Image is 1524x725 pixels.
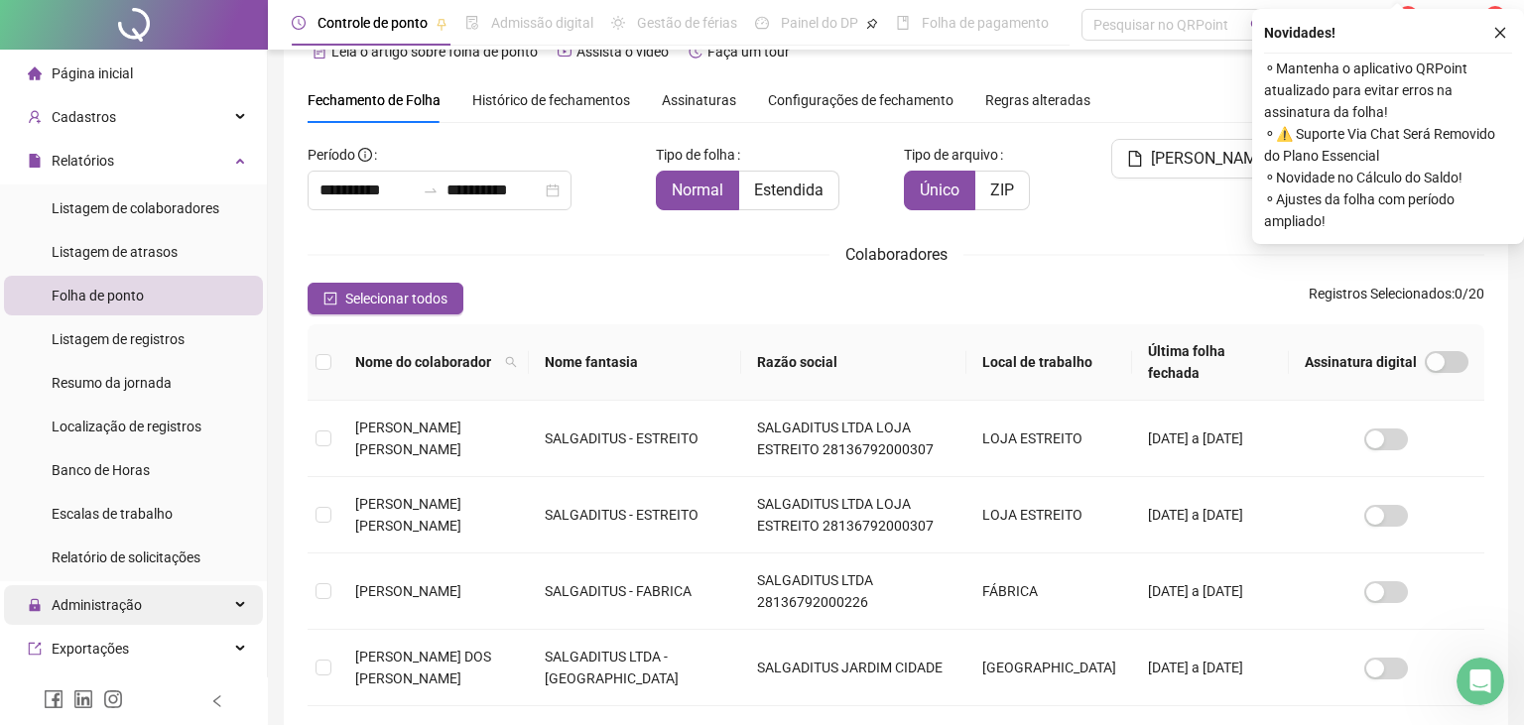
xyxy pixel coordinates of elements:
td: SALGADITUS LTDA LOJA ESTREITO 28136792000307 [741,477,966,553]
span: search [501,347,521,377]
span: Faça um tour [707,44,790,60]
span: ⚬ Ajustes da folha com período ampliado! [1264,188,1512,232]
span: Nome do colaborador [355,351,497,373]
span: lock [28,598,42,612]
span: Relatório de solicitações [52,549,200,565]
th: Última folha fechada [1132,324,1289,401]
span: file [28,154,42,168]
th: Razão social [741,324,966,401]
span: ZIP [990,181,1014,199]
span: Listagem de registros [52,331,185,347]
span: Relatórios [52,153,114,169]
span: Admissão digital [491,15,593,31]
span: dashboard [755,16,769,30]
span: Assinaturas [662,93,736,107]
span: Único [920,181,959,199]
iframe: Intercom live chat [1457,658,1504,705]
span: to [423,182,439,198]
span: search [505,356,517,368]
span: clock-circle [292,16,306,30]
span: Escalas de trabalho [52,506,173,522]
span: Estendida [754,181,824,199]
span: Localização de registros [52,419,201,434]
span: swap-right [423,182,439,198]
span: Novidades ! [1264,22,1335,44]
span: Folha de ponto [52,288,144,303]
span: linkedin [73,689,93,709]
button: [PERSON_NAME] [1111,139,1286,179]
td: SALGADITUS LTDA LOJA ESTREITO 28136792000307 [741,401,966,477]
span: Listagem de atrasos [52,244,178,260]
span: Registros Selecionados [1309,286,1452,302]
span: Folha de pagamento [922,15,1049,31]
span: Assinatura digital [1305,351,1417,373]
span: check-square [323,292,337,305]
span: home [28,66,42,80]
sup: 1 [1398,6,1418,26]
span: [PERSON_NAME] [PERSON_NAME] [355,496,461,534]
span: Gestão de férias [637,15,737,31]
span: Resumo da jornada [52,375,172,391]
span: [PERSON_NAME] [355,583,461,599]
span: Selecionar todos [345,288,447,309]
th: Local de trabalho [966,324,1132,401]
td: SALGADITUS - ESTREITO [529,401,741,477]
span: instagram [103,689,123,709]
span: Período [308,147,355,163]
button: Selecionar todos [308,283,463,314]
span: Cadastros [52,109,116,125]
span: pushpin [436,18,447,30]
span: : 0 / 20 [1309,283,1484,314]
span: Regras alteradas [985,93,1090,107]
span: left [210,694,224,708]
td: LOJA ESTREITO [966,401,1132,477]
span: Assista o vídeo [576,44,669,60]
span: Tipo de folha [656,144,735,166]
span: Administração [52,597,142,613]
span: Fechamento de Folha [308,92,441,108]
span: file-text [313,45,326,59]
span: export [28,642,42,656]
span: youtube [558,45,571,59]
td: SALGADITUS LTDA 28136792000226 [741,553,966,630]
td: LOJA ESTREITO [966,477,1132,553]
td: [DATE] a [DATE] [1132,630,1289,706]
td: [DATE] a [DATE] [1132,553,1289,630]
span: Listagem de colaboradores [52,200,219,216]
span: file [1127,151,1143,167]
span: Tipo de arquivo [904,144,998,166]
span: book [896,16,910,30]
span: Painel do DP [781,15,858,31]
span: pushpin [866,18,878,30]
span: Histórico de fechamentos [472,92,630,108]
span: Página inicial [52,65,133,81]
td: SALGADITUS - ESTREITO [529,477,741,553]
span: search [1250,18,1265,33]
td: SALGADITUS - FABRICA [529,553,741,630]
span: facebook [44,689,63,709]
span: sun [611,16,625,30]
span: Colaboradores [845,245,948,264]
span: [PERSON_NAME] DOS [PERSON_NAME] [355,649,491,686]
td: [DATE] a [DATE] [1132,401,1289,477]
td: [DATE] a [DATE] [1132,477,1289,553]
td: FÁBRICA [966,553,1132,630]
td: [GEOGRAPHIC_DATA] [966,630,1132,706]
span: info-circle [358,148,372,162]
span: Normal [672,181,723,199]
span: Leia o artigo sobre folha de ponto [331,44,538,60]
sup: Atualize o seu contato no menu Meus Dados [1485,6,1505,26]
td: SALGADITUS JARDIM CIDADE [741,630,966,706]
span: Banco de Horas [52,462,150,478]
span: Configurações de fechamento [768,93,953,107]
span: close [1493,26,1507,40]
td: SALGADITUS LTDA - [GEOGRAPHIC_DATA] [529,630,741,706]
th: Nome fantasia [529,324,741,401]
span: [PERSON_NAME] [1151,147,1270,171]
span: history [689,45,702,59]
span: user-add [28,110,42,124]
span: ⚬ Mantenha o aplicativo QRPoint atualizado para evitar erros na assinatura da folha! [1264,58,1512,123]
span: Exportações [52,641,129,657]
span: ⚬ Novidade no Cálculo do Saldo! [1264,167,1512,188]
span: [PERSON_NAME] [PERSON_NAME] [355,420,461,457]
